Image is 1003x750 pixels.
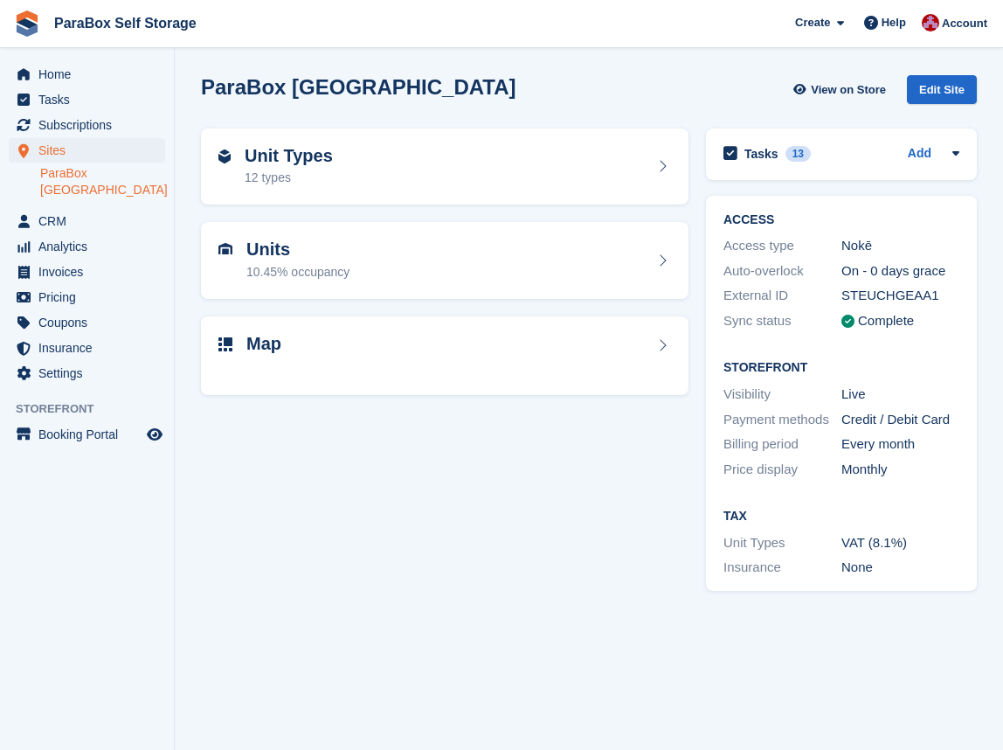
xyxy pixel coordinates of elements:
h2: Storefront [723,361,959,375]
span: Home [38,62,143,87]
div: Nokē [841,236,959,256]
div: Live [841,385,959,405]
span: CRM [38,209,143,233]
h2: Unit Types [245,146,333,166]
div: STEUCHGEAA1 [841,286,959,306]
span: Create [795,14,830,31]
div: 12 types [245,169,333,187]
span: Pricing [38,285,143,309]
div: Access type [723,236,841,256]
img: Yan Grandjean [922,14,939,31]
div: On - 0 days grace [841,261,959,281]
div: Price display [723,460,841,480]
a: View on Store [791,75,893,104]
a: Units 10.45% occupancy [201,222,688,299]
a: menu [9,336,165,360]
div: Visibility [723,385,841,405]
div: Every month [841,434,959,455]
a: menu [9,209,165,233]
a: menu [9,234,165,259]
a: ParaBox [GEOGRAPHIC_DATA] [40,165,165,198]
img: unit-icn-7be61d7bf1b0ce9d3e12c5938cc71ed9869f7b940bace4675aadf7bd6d80202e.svg [218,243,232,255]
span: Subscriptions [38,113,143,137]
a: menu [9,285,165,309]
div: Insurance [723,558,841,578]
h2: Map [246,334,281,354]
span: Analytics [38,234,143,259]
div: Unit Types [723,533,841,553]
div: Sync status [723,311,841,331]
h2: Tasks [744,146,778,162]
a: menu [9,62,165,87]
span: Account [942,15,987,32]
h2: Units [246,240,349,260]
span: Invoices [38,260,143,284]
span: Insurance [38,336,143,360]
span: Storefront [16,400,174,418]
div: Payment methods [723,410,841,430]
div: 13 [785,146,811,162]
a: menu [9,87,165,112]
a: Preview store [144,424,165,445]
span: Coupons [38,310,143,335]
a: Edit Site [907,75,977,111]
span: Sites [38,138,143,163]
a: menu [9,422,165,447]
a: menu [9,361,165,385]
a: Map [201,316,688,396]
div: Credit / Debit Card [841,410,959,430]
img: map-icn-33ee37083ee616e46c38cad1a60f524a97daa1e2b2c8c0bc3eb3415660979fc1.svg [218,337,232,351]
a: Unit Types 12 types [201,128,688,205]
h2: ACCESS [723,213,959,227]
div: 10.45% occupancy [246,263,349,281]
a: menu [9,113,165,137]
a: Add [908,144,931,164]
div: Billing period [723,434,841,455]
div: External ID [723,286,841,306]
div: Complete [858,311,914,331]
img: stora-icon-8386f47178a22dfd0bd8f6a31ec36ba5ce8667c1dd55bd0f319d3a0aa187defe.svg [14,10,40,37]
div: Auto-overlock [723,261,841,281]
span: View on Store [811,81,886,99]
a: menu [9,310,165,335]
div: Monthly [841,460,959,480]
img: unit-type-icn-2b2737a686de81e16bb02015468b77c625bbabd49415b5ef34ead5e3b44a266d.svg [218,149,231,163]
span: Help [882,14,906,31]
div: Edit Site [907,75,977,104]
a: menu [9,138,165,163]
h2: ParaBox [GEOGRAPHIC_DATA] [201,75,516,99]
span: Tasks [38,87,143,112]
span: Booking Portal [38,422,143,447]
div: VAT (8.1%) [841,533,959,553]
a: menu [9,260,165,284]
h2: Tax [723,510,959,524]
div: None [841,558,959,578]
a: ParaBox Self Storage [47,9,204,38]
span: Settings [38,361,143,385]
